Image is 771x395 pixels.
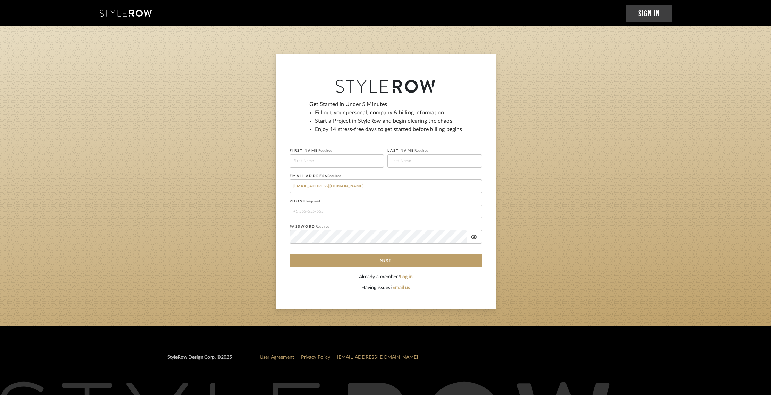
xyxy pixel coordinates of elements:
[315,108,462,117] li: Fill out your personal, company & billing information
[290,205,482,218] input: +1 555-555-555
[337,355,418,360] a: [EMAIL_ADDRESS][DOMAIN_NAME]
[290,225,329,229] label: PASSWORD
[316,225,329,228] span: Required
[387,149,428,153] label: LAST NAME
[290,154,384,168] input: First Name
[290,273,482,281] div: Already a member?
[392,285,410,290] a: Email us
[290,174,342,178] label: EMAIL ADDRESS
[327,174,341,178] span: Required
[301,355,330,360] a: Privacy Policy
[290,149,332,153] label: FIRST NAME
[309,100,462,139] div: Get Started in Under 5 Minutes
[315,125,462,133] li: Enjoy 14 stress-free days to get started before billing begins
[387,154,482,168] input: Last Name
[400,273,413,281] button: Log in
[318,149,332,152] span: Required
[290,179,482,193] input: me@example.com
[290,254,482,267] button: Next
[414,149,428,152] span: Required
[626,5,672,22] a: Sign In
[290,284,482,291] div: Having issues?
[167,354,232,367] div: StyleRow Design Corp. ©2025
[315,117,462,125] li: Start a Project in StyleRow and begin clearing the chaos
[260,355,294,360] a: User Agreement
[306,200,320,203] span: Required
[290,199,320,203] label: PHONE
